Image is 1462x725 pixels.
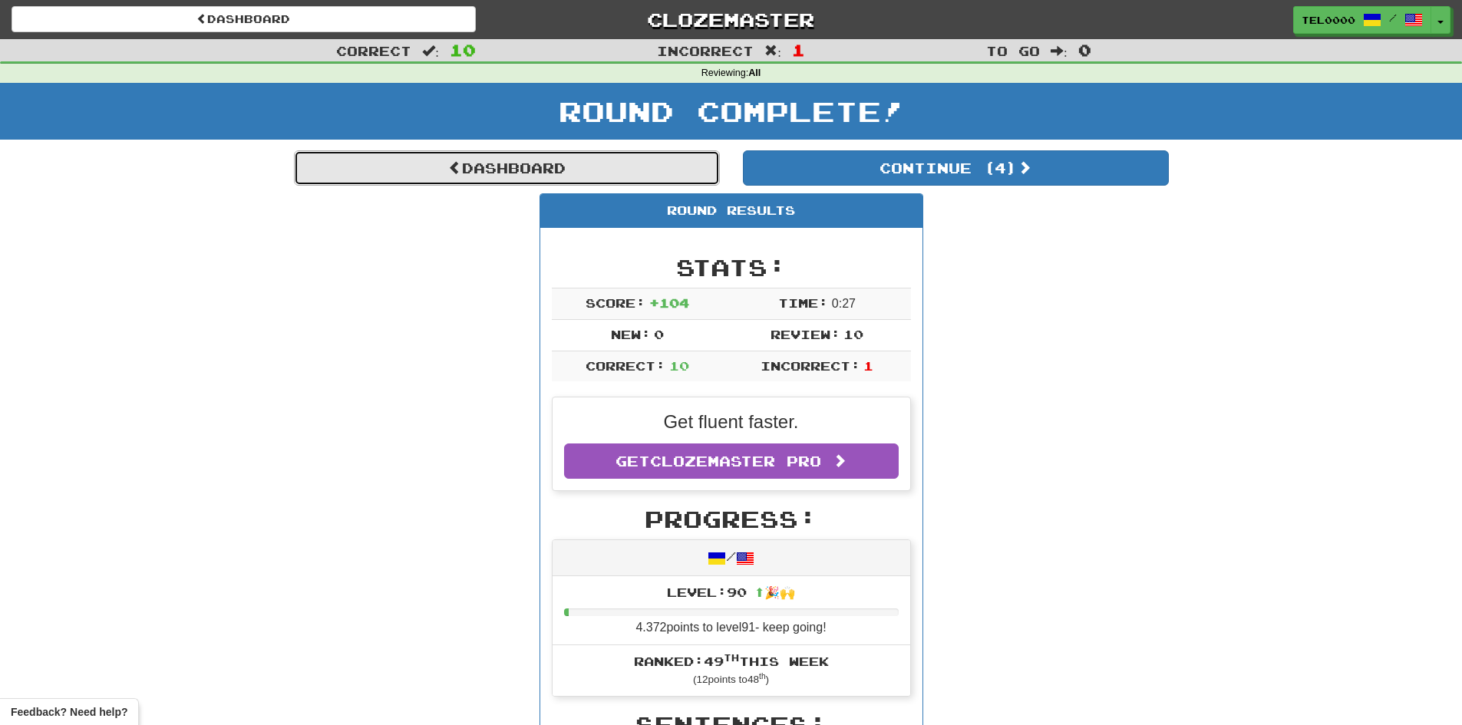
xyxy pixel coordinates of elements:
[649,295,689,310] span: + 104
[724,652,739,663] sup: th
[336,43,411,58] span: Correct
[11,704,127,720] span: Open feedback widget
[669,358,689,373] span: 10
[650,453,821,470] span: Clozemaster Pro
[743,150,1169,186] button: Continue (4)
[1078,41,1091,59] span: 0
[564,409,899,435] p: Get fluent faster.
[611,327,651,341] span: New:
[12,6,476,32] a: Dashboard
[586,358,665,373] span: Correct:
[552,255,911,280] h2: Stats:
[657,43,754,58] span: Incorrect
[540,194,922,228] div: Round Results
[634,654,829,668] span: Ranked: 49 this week
[294,150,720,186] a: Dashboard
[1051,44,1068,58] span: :
[1389,12,1397,23] span: /
[748,68,761,78] strong: All
[1302,13,1355,27] span: TEL0000
[422,44,439,58] span: :
[747,585,795,599] span: ⬆🎉🙌
[553,540,910,576] div: /
[586,295,645,310] span: Score:
[553,576,910,645] li: 4.372 points to level 91 - keep going!
[778,295,828,310] span: Time:
[764,44,781,58] span: :
[761,358,860,373] span: Incorrect:
[986,43,1040,58] span: To go
[5,96,1457,127] h1: Round Complete!
[759,672,766,681] sup: th
[450,41,476,59] span: 10
[654,327,664,341] span: 0
[843,327,863,341] span: 10
[771,327,840,341] span: Review:
[1293,6,1431,34] a: TEL0000 /
[564,443,899,479] a: GetClozemaster Pro
[863,358,873,373] span: 1
[792,41,805,59] span: 1
[499,6,963,33] a: Clozemaster
[552,506,911,532] h2: Progress:
[693,674,769,685] small: ( 12 points to 48 )
[832,297,856,310] span: 0 : 27
[667,585,795,599] span: Level: 90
